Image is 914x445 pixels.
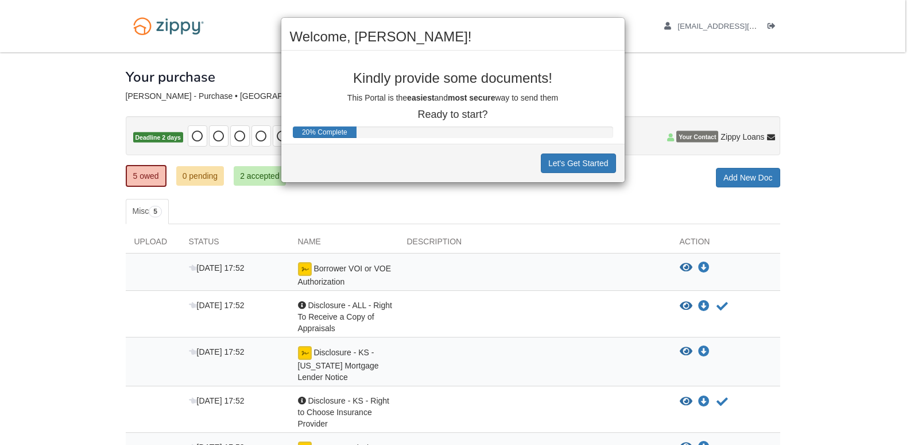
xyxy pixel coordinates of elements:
p: Ready to start? [290,109,616,121]
p: Kindly provide some documents! [290,71,616,86]
b: most secure [448,93,495,102]
div: Progress Bar [293,126,357,138]
button: Let's Get Started [541,154,616,173]
h2: Welcome, [PERSON_NAME]! [290,29,616,44]
p: This Portal is the and way to send them [290,92,616,103]
b: easiest [407,93,434,102]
